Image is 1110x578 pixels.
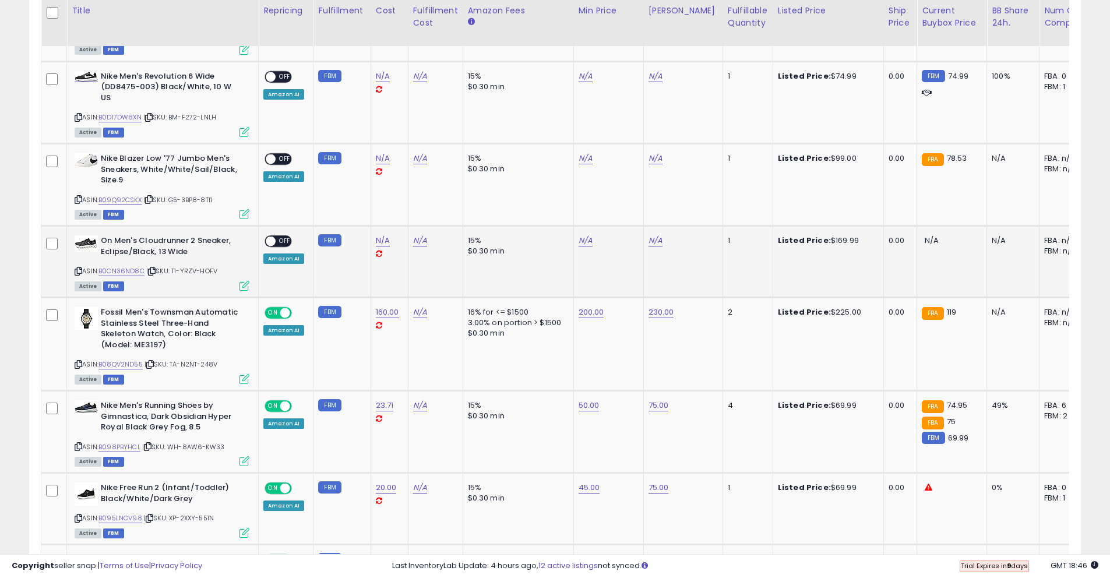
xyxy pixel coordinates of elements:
[1044,307,1083,318] div: FBA: n/a
[468,153,565,164] div: 15%
[649,400,669,411] a: 75.00
[992,400,1030,411] div: 49%
[778,306,831,318] b: Listed Price:
[922,5,982,29] div: Current Buybox Price
[579,306,604,318] a: 200.00
[75,128,101,138] span: All listings currently available for purchase on Amazon
[318,5,365,17] div: Fulfillment
[75,72,98,82] img: 31viLPaEnnL._SL40_.jpg
[376,153,390,164] a: N/A
[468,318,565,328] div: 3.00% on portion > $1500
[579,400,600,411] a: 50.00
[75,153,249,218] div: ASIN:
[1007,561,1011,570] b: 9
[649,482,669,494] a: 75.00
[728,400,764,411] div: 4
[103,528,124,538] span: FBM
[98,442,140,452] a: B098PBYHCL
[75,482,98,506] img: 31xEpDRRnfL._SL40_.jpg
[376,71,390,82] a: N/A
[376,5,403,17] div: Cost
[538,560,598,571] a: 12 active listings
[413,153,427,164] a: N/A
[1044,82,1083,92] div: FBM: 1
[75,307,249,383] div: ASIN:
[9,91,224,217] div: Justin says…
[75,210,101,220] span: All listings currently available for purchase on Amazon
[145,360,217,369] span: | SKU: TA-N2NT-248V
[778,235,875,246] div: $169.99
[1044,482,1083,493] div: FBA: 0
[276,154,294,164] span: OFF
[468,5,569,17] div: Amazon Fees
[103,128,124,138] span: FBM
[778,482,875,493] div: $69.99
[103,457,124,467] span: FBM
[778,307,875,318] div: $225.00
[200,377,219,396] button: Send a message…
[468,235,565,246] div: 15%
[75,528,101,538] span: All listings currently available for purchase on Amazon
[468,493,565,503] div: $0.30 min
[318,306,341,318] small: FBM
[1044,235,1083,246] div: FBA: n/a
[75,45,101,55] span: All listings currently available for purchase on Amazon
[142,442,224,452] span: | SKU: WH-8AW6-KW33
[103,281,124,291] span: FBM
[922,307,943,320] small: FBA
[376,482,397,494] a: 20.00
[103,45,124,55] span: FBM
[778,400,831,411] b: Listed Price:
[579,482,600,494] a: 45.00
[19,291,82,298] div: Support • 1m ago
[9,217,191,288] div: The team will get back to you on this. Our usual reply time is a few minutes.You'll get replies h...
[649,235,663,246] a: N/A
[263,5,308,17] div: Repricing
[376,235,390,246] a: N/A
[649,153,663,164] a: N/A
[266,484,280,494] span: ON
[728,71,764,82] div: 1
[948,432,969,443] span: 69.99
[75,235,249,290] div: ASIN:
[468,246,565,256] div: $0.30 min
[98,112,142,122] a: B0D17DW8XN
[10,357,223,377] textarea: Message…
[413,235,427,246] a: N/A
[263,325,304,336] div: Amazon AI
[9,217,224,314] div: Support says…
[42,91,224,208] div: Hey SellerSnap team, I have a question regarding a few of my listings that aren't getting a ton o...
[392,561,1098,572] div: Last InventoryLab Update: 4 hours ago, not synced.
[57,11,93,20] h1: Support
[263,418,304,429] div: Amazon AI
[579,235,593,246] a: N/A
[75,375,101,385] span: All listings currently available for purchase on Amazon
[376,400,394,411] a: 23.71
[778,482,831,493] b: Listed Price:
[101,307,242,353] b: Fossil Men's Townsman Automatic Stainless Steel Three-Hand Skeleton Watch, Color: Black (Model: M...
[1044,5,1087,29] div: Num of Comp.
[33,6,52,25] img: Profile image for Support
[992,235,1030,246] div: N/A
[778,153,875,164] div: $99.00
[889,400,908,411] div: 0.00
[468,164,565,174] div: $0.30 min
[922,432,945,444] small: FBM
[728,153,764,164] div: 1
[19,259,178,280] b: [PERSON_NAME][EMAIL_ADDRESS][DOMAIN_NAME]
[101,153,242,189] b: Nike Blazer Low '77 Jumbo Men's Sneakers, White/White/Sail/Black, Size 9
[143,112,216,122] span: | SKU: BM-F272-LNLH
[649,71,663,82] a: N/A
[146,266,217,276] span: | SKU: T1-YRZV-HOFV
[101,400,242,436] b: Nike Men's Running Shoes by Gimnastica, Dark Obsidian Hyper Royal Black Grey Fog, 8.5
[1044,411,1083,421] div: FBM: 2
[98,195,142,205] a: B09Q92CSKX
[75,482,249,537] div: ASIN:
[75,281,101,291] span: All listings currently available for purchase on Amazon
[468,328,565,339] div: $0.30 min
[318,70,341,82] small: FBM
[12,561,202,572] div: seller snap | |
[19,224,182,281] div: The team will get back to you on this. Our usual reply time is a few minutes. You'll get replies ...
[778,153,831,164] b: Listed Price:
[961,561,1028,570] span: Trial Expires in days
